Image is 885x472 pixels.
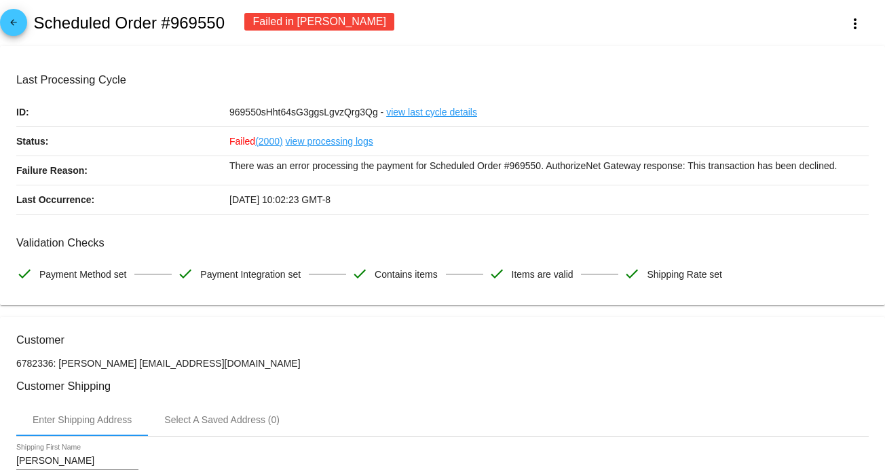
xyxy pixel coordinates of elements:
p: There was an error processing the payment for Scheduled Order #969550. AuthorizeNet Gateway respo... [229,156,869,175]
p: Failure Reason: [16,156,229,185]
span: Shipping Rate set [647,260,722,289]
span: [DATE] 10:02:23 GMT-8 [229,194,331,205]
span: Items are valid [512,260,573,289]
span: Contains items [375,260,438,289]
p: Status: [16,127,229,156]
span: Payment Integration set [200,260,301,289]
input: Shipping First Name [16,456,138,467]
div: Enter Shipping Address [33,414,132,425]
mat-icon: arrow_back [5,18,22,34]
mat-icon: check [624,266,640,282]
a: view processing logs [286,127,373,156]
h2: Scheduled Order #969550 [33,14,225,33]
a: view last cycle details [386,98,477,126]
h3: Customer Shipping [16,380,869,393]
mat-icon: check [16,266,33,282]
span: Failed [229,136,283,147]
div: Failed in [PERSON_NAME] [244,13,394,31]
h3: Customer [16,333,869,346]
a: (2000) [255,127,282,156]
mat-icon: more_vert [847,16,863,32]
span: Payment Method set [39,260,126,289]
p: ID: [16,98,229,126]
h3: Last Processing Cycle [16,73,869,86]
div: Select A Saved Address (0) [164,414,280,425]
mat-icon: check [352,266,368,282]
mat-icon: check [177,266,193,282]
p: 6782336: [PERSON_NAME] [EMAIL_ADDRESS][DOMAIN_NAME] [16,358,869,369]
mat-icon: check [489,266,505,282]
span: 969550sHht64sG3ggsLgvzQrg3Qg - [229,107,383,117]
p: Last Occurrence: [16,185,229,214]
h3: Validation Checks [16,236,869,249]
